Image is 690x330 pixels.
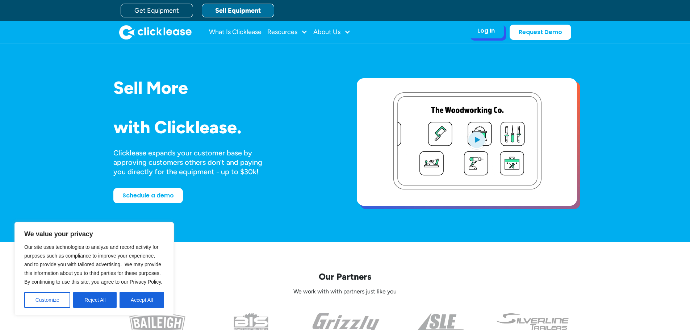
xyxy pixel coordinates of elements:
div: Log In [477,27,495,34]
button: Accept All [120,292,164,308]
button: Reject All [73,292,117,308]
img: Blue play button logo on a light blue circular background [467,129,486,150]
a: Get Equipment [121,4,193,17]
a: What Is Clicklease [209,25,262,39]
button: Customize [24,292,70,308]
a: Sell Equipment [202,4,274,17]
a: home [119,25,192,39]
p: We work with with partners just like you [113,288,577,296]
h1: with Clicklease. [113,118,334,137]
span: Our site uses technologies to analyze and record activity for purposes such as compliance to impr... [24,244,162,285]
div: About Us [313,25,351,39]
p: Our Partners [113,271,577,282]
div: We value your privacy [14,222,174,316]
div: Resources [267,25,308,39]
a: open lightbox [357,78,577,206]
p: We value your privacy [24,230,164,238]
a: Request Demo [510,25,571,40]
a: Schedule a demo [113,188,183,203]
div: Clicklease expands your customer base by approving customers others don’t and paying you directly... [113,148,276,176]
img: Clicklease logo [119,25,192,39]
h1: Sell More [113,78,334,97]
